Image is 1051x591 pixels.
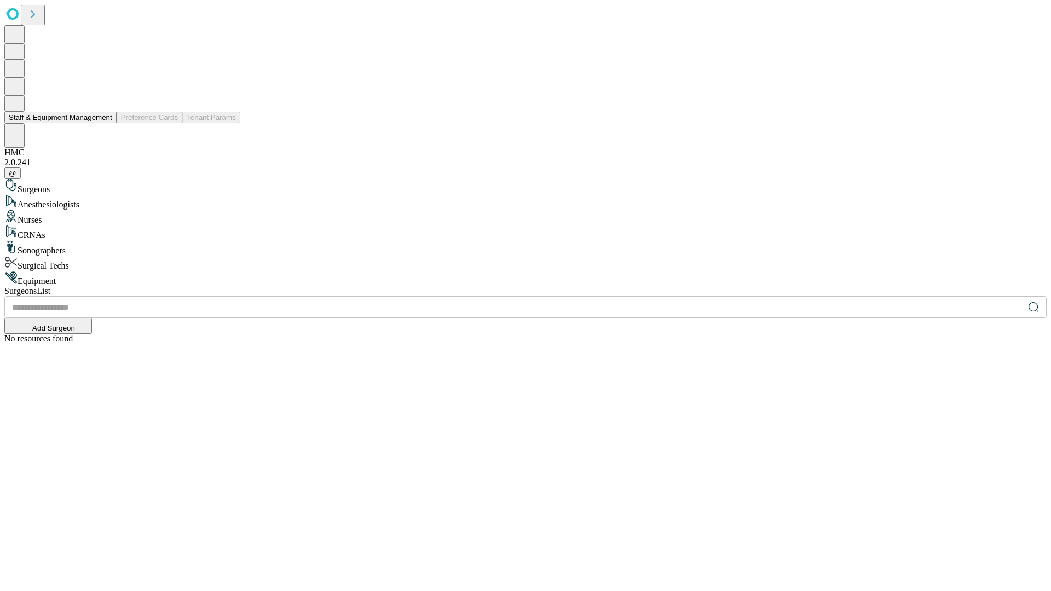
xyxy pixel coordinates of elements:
[9,169,16,177] span: @
[4,148,1047,158] div: HMC
[4,194,1047,210] div: Anesthesiologists
[4,210,1047,225] div: Nurses
[117,112,182,123] button: Preference Cards
[182,112,240,123] button: Tenant Params
[4,256,1047,271] div: Surgical Techs
[4,225,1047,240] div: CRNAs
[4,271,1047,286] div: Equipment
[4,179,1047,194] div: Surgeons
[4,334,1047,344] div: No resources found
[32,324,75,332] span: Add Surgeon
[4,240,1047,256] div: Sonographers
[4,167,21,179] button: @
[4,158,1047,167] div: 2.0.241
[4,112,117,123] button: Staff & Equipment Management
[4,286,1047,296] div: Surgeons List
[4,318,92,334] button: Add Surgeon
